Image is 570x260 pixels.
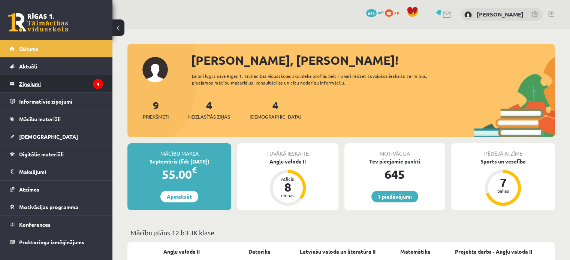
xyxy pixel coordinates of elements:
[237,157,338,207] a: Angļu valoda II Atlicis 8 dienas
[19,221,51,228] span: Konferences
[127,143,231,157] div: Mācību maksa
[451,157,555,165] div: Sports un veselība
[19,133,78,140] span: [DEMOGRAPHIC_DATA]
[10,75,103,92] a: Ziņojumi4
[192,165,197,175] span: €
[277,181,299,193] div: 8
[277,193,299,198] div: dienas
[492,189,514,193] div: balles
[250,113,301,120] span: [DEMOGRAPHIC_DATA]
[451,157,555,207] a: Sports un veselība 7 balles
[93,79,103,89] i: 4
[19,151,64,157] span: Digitālie materiāli
[492,177,514,189] div: 7
[344,165,445,183] div: 645
[385,9,393,17] span: 80
[160,191,198,202] a: Apmaksāt
[10,233,103,251] a: Proktoringa izmēģinājums
[19,75,103,92] legend: Ziņojumi
[400,248,431,256] a: Matemātika
[19,204,78,210] span: Motivācijas programma
[344,143,445,157] div: Motivācija
[130,227,552,238] p: Mācību plāns 12.b3 JK klase
[10,110,103,128] a: Mācību materiāli
[10,40,103,57] a: Sākums
[19,239,84,245] span: Proktoringa izmēģinājums
[385,9,403,15] a: 80 xp
[19,45,38,52] span: Sākums
[378,9,384,15] span: mP
[143,98,169,120] a: 9Priekšmeti
[451,143,555,157] div: Pēdējā atzīme
[143,113,169,120] span: Priekšmeti
[10,58,103,75] a: Aktuāli
[10,163,103,180] a: Maksājumi
[10,146,103,163] a: Digitālie materiāli
[10,93,103,110] a: Informatīvie ziņojumi
[366,9,384,15] a: 645 mP
[10,181,103,198] a: Atzīmes
[127,157,231,165] div: Septembris (līdz [DATE])
[188,113,230,120] span: Neizlasītās ziņas
[366,9,377,17] span: 645
[19,93,103,110] legend: Informatīvie ziņojumi
[127,165,231,183] div: 55.00
[299,248,375,256] a: Latviešu valoda un literatūra II
[237,143,338,157] div: Tuvākā ieskaite
[10,198,103,215] a: Motivācijas programma
[8,13,68,32] a: Rīgas 1. Tālmācības vidusskola
[19,63,37,70] span: Aktuāli
[277,177,299,181] div: Atlicis
[192,73,449,86] div: Laipni lūgts savā Rīgas 1. Tālmācības vidusskolas skolnieka profilā. Šeit Tu vari redzēt tuvojošo...
[19,163,103,180] legend: Maksājumi
[237,157,338,165] div: Angļu valoda II
[394,9,399,15] span: xp
[10,216,103,233] a: Konferences
[344,157,445,165] div: Tev pieejamie punkti
[163,248,200,256] a: Angļu valoda II
[19,116,61,122] span: Mācību materiāli
[10,128,103,145] a: [DEMOGRAPHIC_DATA]
[19,186,39,193] span: Atzīmes
[455,248,532,256] a: Projekta darbs - Angļu valoda II
[191,51,555,69] div: [PERSON_NAME], [PERSON_NAME]!
[250,98,301,120] a: 4[DEMOGRAPHIC_DATA]
[248,248,271,256] a: Datorika
[477,10,524,18] a: [PERSON_NAME]
[464,11,472,19] img: Kristīne Vītola
[188,98,230,120] a: 4Neizlasītās ziņas
[371,191,418,202] a: 1 piedāvājumi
